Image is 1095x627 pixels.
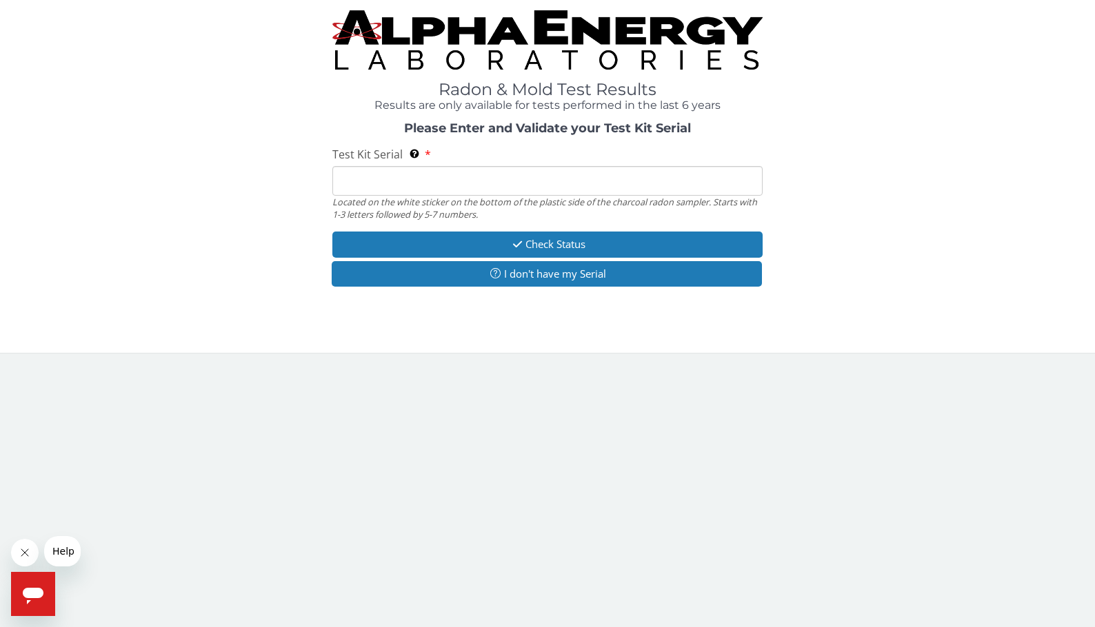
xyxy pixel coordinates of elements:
button: Check Status [332,232,762,257]
h1: Radon & Mold Test Results [332,81,762,99]
button: I don't have my Serial [332,261,761,287]
h4: Results are only available for tests performed in the last 6 years [332,99,762,112]
img: TightCrop.jpg [332,10,762,70]
div: Located on the white sticker on the bottom of the plastic side of the charcoal radon sampler. Sta... [332,196,762,221]
iframe: Button to launch messaging window [11,572,55,616]
span: Test Kit Serial [332,147,403,162]
iframe: Close message [11,539,39,566]
iframe: Message from company [44,536,81,566]
strong: Please Enter and Validate your Test Kit Serial [404,121,691,136]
